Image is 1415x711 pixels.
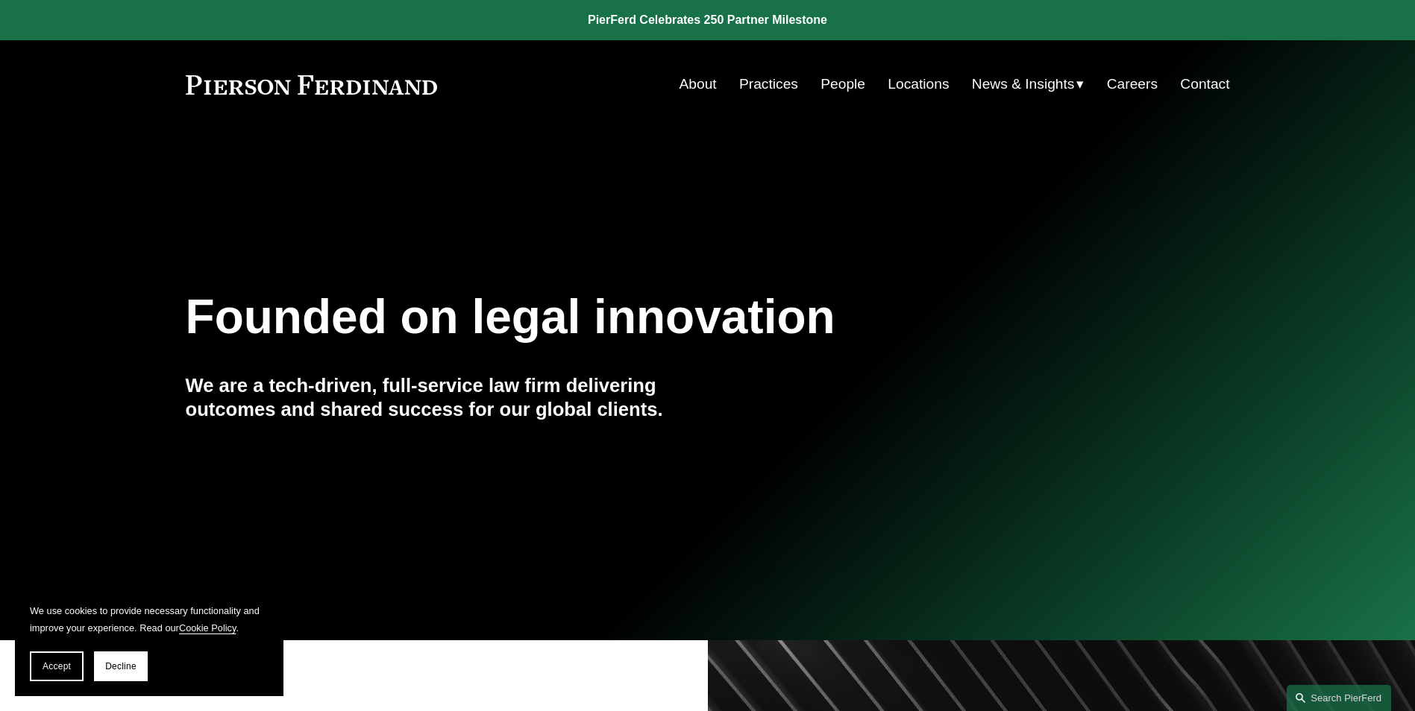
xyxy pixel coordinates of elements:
[972,70,1085,98] a: folder dropdown
[680,70,717,98] a: About
[105,661,137,671] span: Decline
[179,622,236,633] a: Cookie Policy
[972,72,1075,98] span: News & Insights
[821,70,865,98] a: People
[186,290,1056,344] h1: Founded on legal innovation
[30,651,84,681] button: Accept
[1180,70,1229,98] a: Contact
[186,373,708,422] h4: We are a tech-driven, full-service law firm delivering outcomes and shared success for our global...
[43,661,71,671] span: Accept
[1107,70,1158,98] a: Careers
[94,651,148,681] button: Decline
[15,587,283,696] section: Cookie banner
[1287,685,1391,711] a: Search this site
[739,70,798,98] a: Practices
[888,70,949,98] a: Locations
[30,602,269,636] p: We use cookies to provide necessary functionality and improve your experience. Read our .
